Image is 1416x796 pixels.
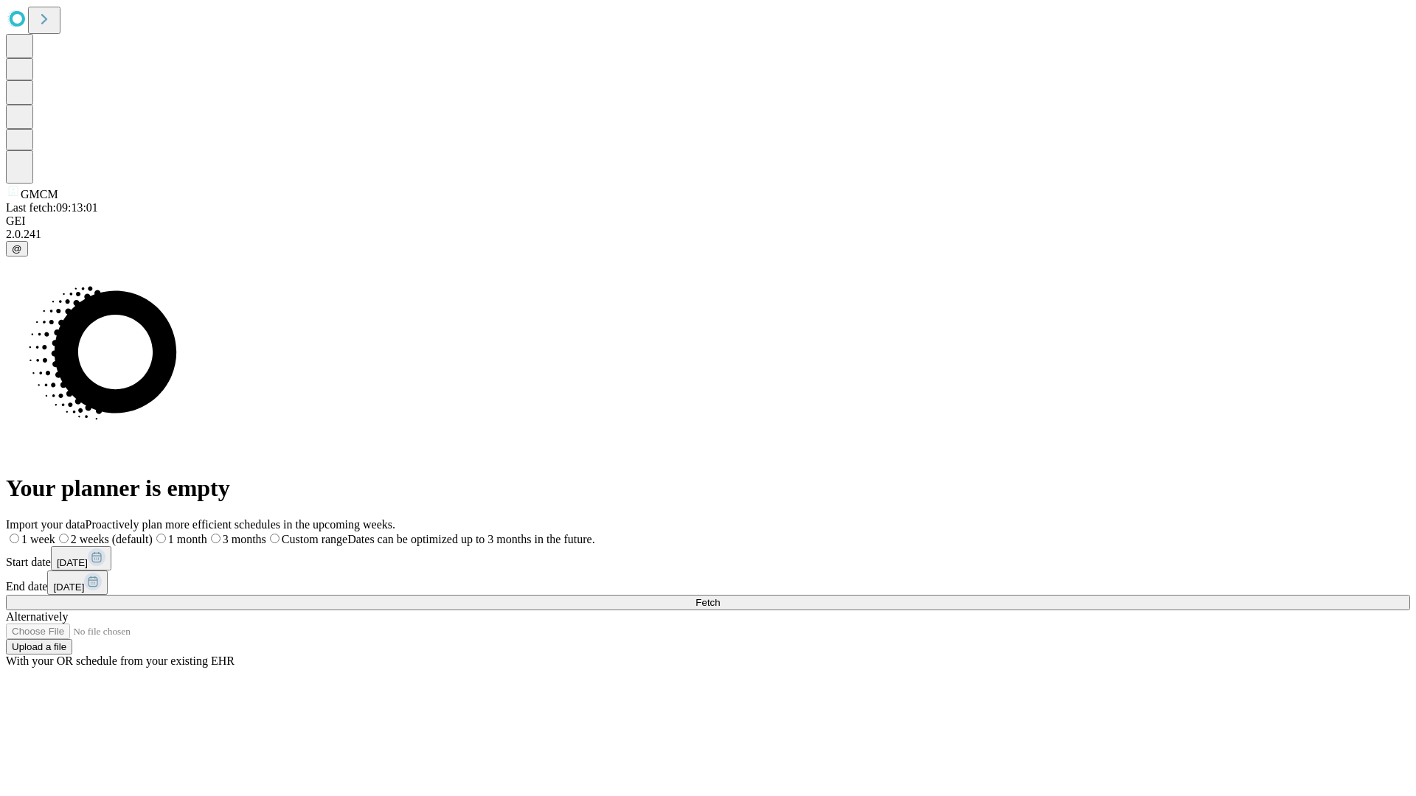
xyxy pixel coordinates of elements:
[59,534,69,543] input: 2 weeks (default)
[6,214,1410,228] div: GEI
[6,518,86,531] span: Import your data
[21,533,55,545] span: 1 week
[71,533,153,545] span: 2 weeks (default)
[270,534,280,543] input: Custom rangeDates can be optimized up to 3 months in the future.
[6,241,28,256] button: @
[347,533,594,545] span: Dates can be optimized up to 3 months in the future.
[6,654,235,667] span: With your OR schedule from your existing EHR
[47,570,108,595] button: [DATE]
[6,228,1410,241] div: 2.0.241
[211,534,221,543] input: 3 months
[6,201,98,214] span: Last fetch: 09:13:01
[57,557,88,568] span: [DATE]
[6,610,68,623] span: Alternatively
[51,546,111,570] button: [DATE]
[168,533,207,545] span: 1 month
[6,546,1410,570] div: Start date
[86,518,395,531] span: Proactively plan more efficient schedules in the upcoming weeks.
[6,570,1410,595] div: End date
[12,243,22,254] span: @
[6,475,1410,502] h1: Your planner is empty
[10,534,19,543] input: 1 week
[282,533,347,545] span: Custom range
[6,639,72,654] button: Upload a file
[156,534,166,543] input: 1 month
[695,597,720,608] span: Fetch
[223,533,266,545] span: 3 months
[53,582,84,593] span: [DATE]
[21,188,58,200] span: GMCM
[6,595,1410,610] button: Fetch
